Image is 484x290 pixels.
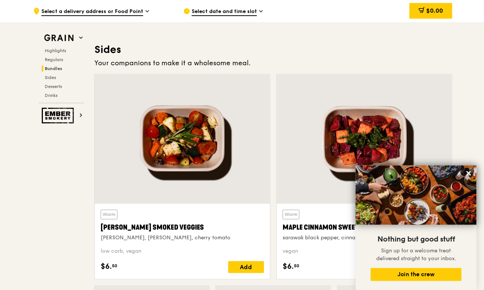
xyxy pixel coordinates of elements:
img: Ember Smokery web logo [42,108,76,123]
div: Maple Cinnamon Sweet Potato [283,223,446,233]
span: $6. [283,261,294,272]
div: Add [228,261,264,273]
span: 50 [112,263,117,269]
span: Select date and time slot [192,8,257,16]
button: Close [463,167,475,179]
span: Regulars [45,57,63,62]
div: low carb, vegan [101,248,264,255]
div: Warm [283,210,299,220]
div: vegan [283,248,446,255]
img: Grain web logo [42,31,76,45]
div: Your companions to make it a wholesome meal. [94,58,452,68]
div: sarawak black pepper, cinnamon-infused maple syrup, kale [283,234,446,242]
span: Highlights [45,48,66,53]
button: Join the crew [371,268,462,281]
span: Nothing but good stuff [377,235,455,244]
h3: Sides [94,43,452,56]
span: Sign up for a welcome treat delivered straight to your inbox. [376,248,456,262]
div: [PERSON_NAME] Smoked Veggies [101,223,264,233]
span: $0.00 [426,7,443,14]
span: Drinks [45,93,57,98]
span: Sides [45,75,56,80]
div: Warm [101,210,117,220]
span: $6. [101,261,112,272]
span: Desserts [45,84,62,89]
span: Select a delivery address or Food Point [41,8,143,16]
div: [PERSON_NAME], [PERSON_NAME], cherry tomato [101,234,264,242]
span: 50 [294,263,299,269]
span: Bundles [45,66,62,71]
img: DSC07876-Edit02-Large.jpeg [356,166,477,225]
